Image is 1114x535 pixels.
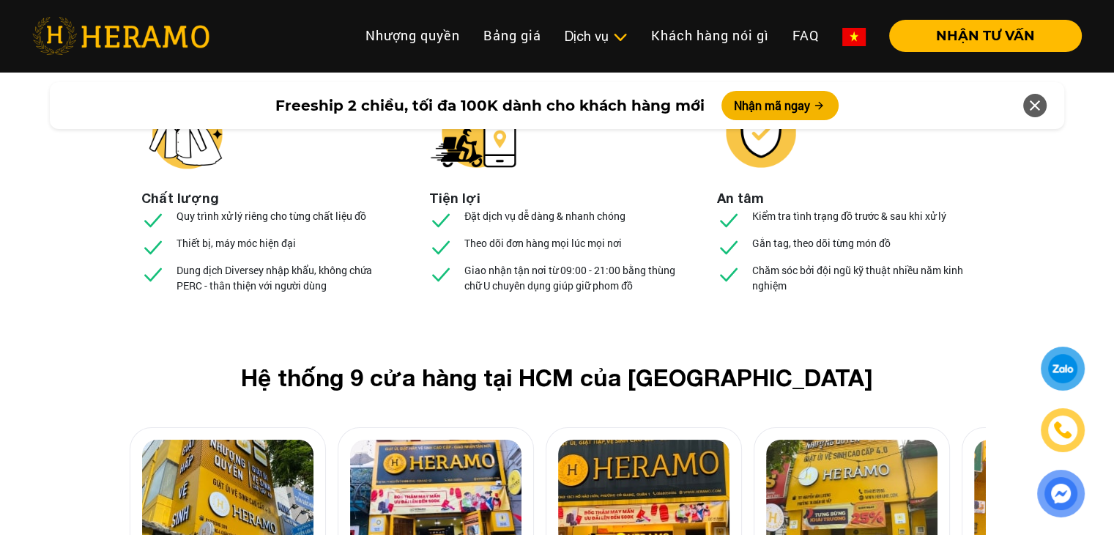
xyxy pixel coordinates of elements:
p: Dung dịch Diversey nhập khẩu, không chứa PERC - thân thiện với người dùng [177,262,398,293]
a: Nhượng quyền [354,20,472,51]
p: Giao nhận tận nơi từ 09:00 - 21:00 bằng thùng chữ U chuyên dụng giúp giữ phom đồ [464,262,686,293]
p: Chăm sóc bởi đội ngũ kỹ thuật nhiều năm kinh nghiệm [752,262,973,293]
a: FAQ [781,20,831,51]
a: Bảng giá [472,20,553,51]
img: checked.svg [141,208,165,232]
li: Tiện lợi [429,188,480,208]
img: subToggleIcon [612,30,628,45]
button: Nhận mã ngay [721,91,839,120]
img: vn-flag.png [842,28,866,46]
h2: Hệ thống 9 cửa hàng tại HCM của [GEOGRAPHIC_DATA] [153,364,962,391]
img: heramo-logo.png [32,17,209,55]
img: checked.svg [717,208,740,232]
img: checked.svg [717,235,740,259]
img: checked.svg [429,262,453,286]
a: Khách hàng nói gì [639,20,781,51]
img: checked.svg [141,235,165,259]
p: Đặt dịch vụ dễ dàng & nhanh chóng [464,208,625,224]
img: checked.svg [141,262,165,286]
img: checked.svg [717,262,740,286]
p: Thiết bị, máy móc hiện đại [177,235,296,251]
a: phone-icon [1041,408,1084,451]
div: Dịch vụ [565,26,628,46]
button: NHẬN TƯ VẤN [889,20,1082,52]
p: Quy trình xử lý riêng cho từng chất liệu đồ [177,208,366,224]
p: Theo dõi đơn hàng mọi lúc mọi nơi [464,235,622,251]
li: Chất lượng [141,188,219,208]
li: An tâm [717,188,764,208]
img: checked.svg [429,208,453,232]
p: Kiểm tra tình trạng đồ trước & sau khi xử lý [752,208,946,224]
img: phone-icon [1054,421,1072,439]
span: Freeship 2 chiều, tối đa 100K dành cho khách hàng mới [275,95,704,117]
a: NHẬN TƯ VẤN [877,29,1082,43]
p: Gắn tag, theo dõi từng món đồ [752,235,891,251]
img: checked.svg [429,235,453,259]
